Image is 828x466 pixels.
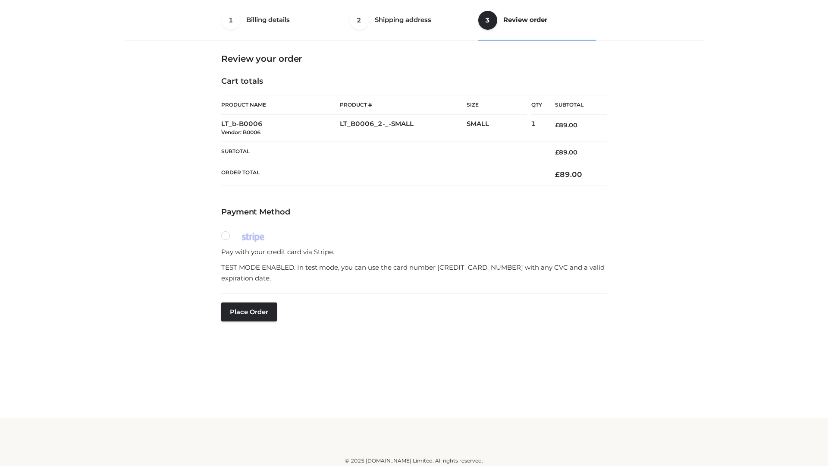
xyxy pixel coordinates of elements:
[221,246,607,258] p: Pay with your credit card via Stripe.
[555,148,559,156] span: £
[467,95,527,115] th: Size
[221,77,607,86] h4: Cart totals
[555,170,560,179] span: £
[542,95,607,115] th: Subtotal
[221,142,542,163] th: Subtotal
[128,457,700,465] div: © 2025 [DOMAIN_NAME] Limited. All rights reserved.
[555,148,577,156] bdi: 89.00
[555,121,577,129] bdi: 89.00
[221,262,607,284] p: TEST MODE ENABLED. In test mode, you can use the card number [CREDIT_CARD_NUMBER] with any CVC an...
[555,121,559,129] span: £
[221,163,542,186] th: Order Total
[221,129,260,135] small: Vendor: B0006
[340,115,467,142] td: LT_B0006_2-_-SMALL
[221,115,340,142] td: LT_b-B0006
[467,115,531,142] td: SMALL
[221,208,607,217] h4: Payment Method
[221,302,277,321] button: Place order
[221,95,340,115] th: Product Name
[531,115,542,142] td: 1
[340,95,467,115] th: Product #
[531,95,542,115] th: Qty
[221,54,607,64] h3: Review your order
[555,170,582,179] bdi: 89.00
